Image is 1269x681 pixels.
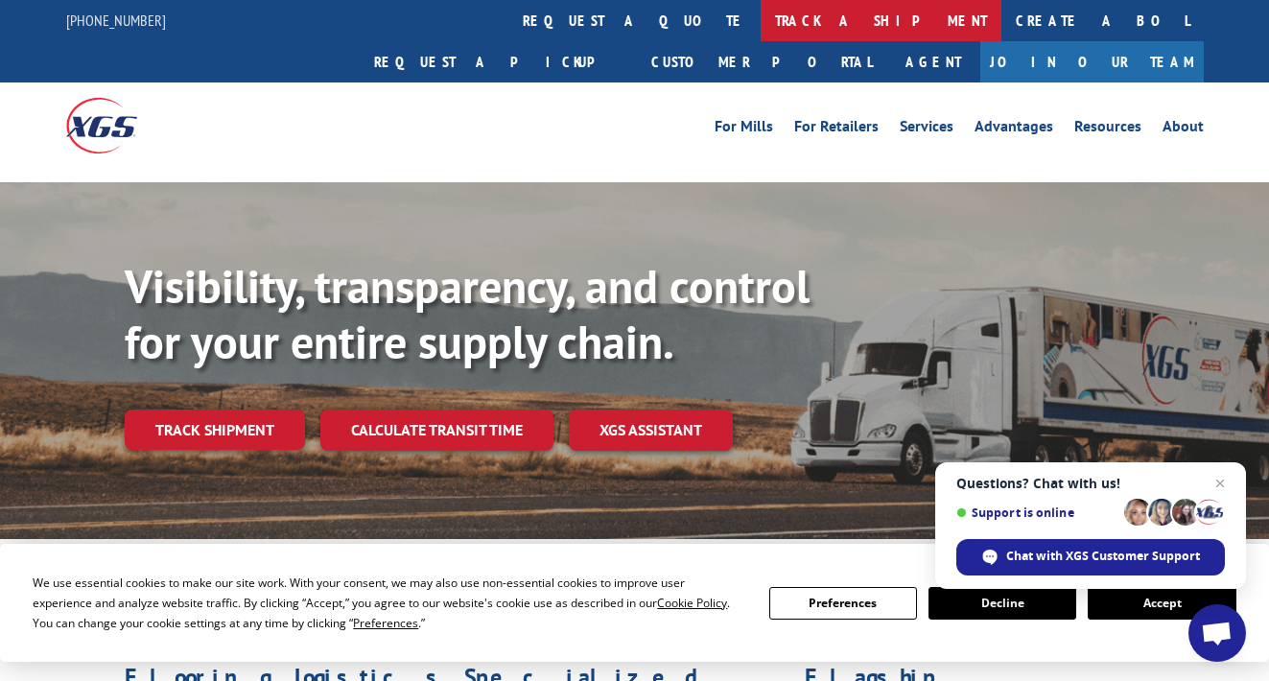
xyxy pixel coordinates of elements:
a: XGS ASSISTANT [569,410,733,451]
div: Chat with XGS Customer Support [956,539,1225,575]
a: Calculate transit time [320,410,553,451]
span: Questions? Chat with us! [956,476,1225,491]
a: Track shipment [125,410,305,450]
div: Open chat [1188,604,1246,662]
button: Preferences [769,587,917,620]
a: Join Our Team [980,41,1204,82]
span: Close chat [1209,472,1232,495]
b: Visibility, transparency, and control for your entire supply chain. [125,256,810,371]
a: Services [900,119,953,140]
span: Support is online [956,505,1117,520]
a: [PHONE_NUMBER] [66,11,166,30]
div: We use essential cookies to make our site work. With your consent, we may also use non-essential ... [33,573,745,633]
a: About [1163,119,1204,140]
a: Advantages [975,119,1053,140]
a: Customer Portal [637,41,886,82]
span: Preferences [353,615,418,631]
a: For Mills [715,119,773,140]
a: For Retailers [794,119,879,140]
button: Accept [1088,587,1235,620]
a: Agent [886,41,980,82]
button: Decline [928,587,1076,620]
span: Chat with XGS Customer Support [1006,548,1200,565]
a: Resources [1074,119,1141,140]
span: Cookie Policy [657,595,727,611]
a: Request a pickup [360,41,637,82]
